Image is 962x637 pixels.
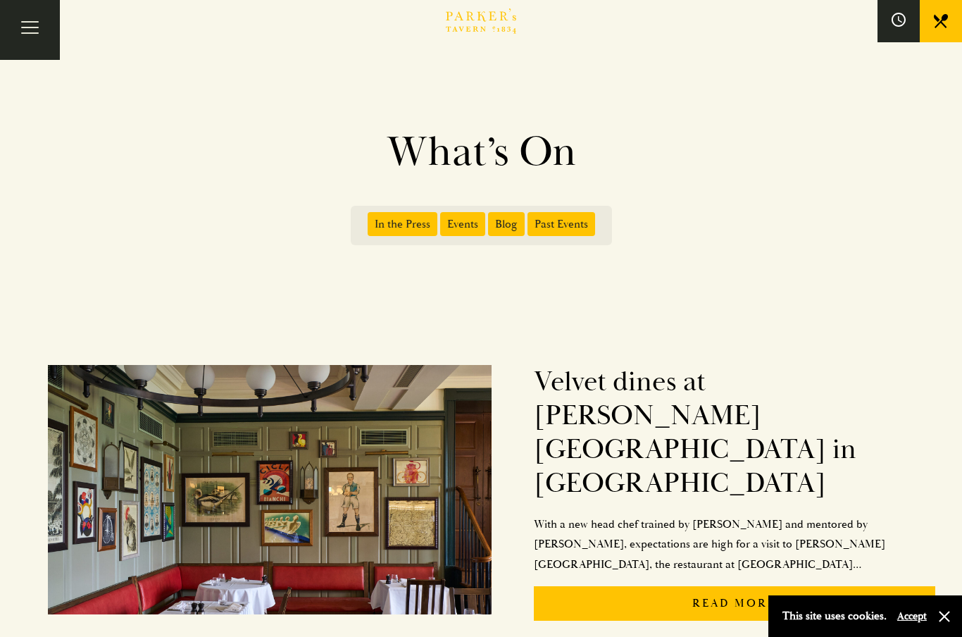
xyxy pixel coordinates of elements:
p: Read More [534,586,935,621]
button: Accept [897,610,927,623]
span: In the Press [368,212,437,236]
a: Velvet dines at [PERSON_NAME][GEOGRAPHIC_DATA] in [GEOGRAPHIC_DATA]With a new head chef trained b... [48,351,935,632]
span: Blog [488,212,525,236]
button: Close and accept [937,610,951,624]
h1: What’s On [80,127,882,178]
p: With a new head chef trained by [PERSON_NAME] and mentored by [PERSON_NAME], expectations are hig... [534,514,935,575]
span: Past Events [527,212,595,236]
h2: Velvet dines at [PERSON_NAME][GEOGRAPHIC_DATA] in [GEOGRAPHIC_DATA] [534,365,935,500]
p: This site uses cookies. [782,606,887,626]
span: Events [440,212,485,236]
